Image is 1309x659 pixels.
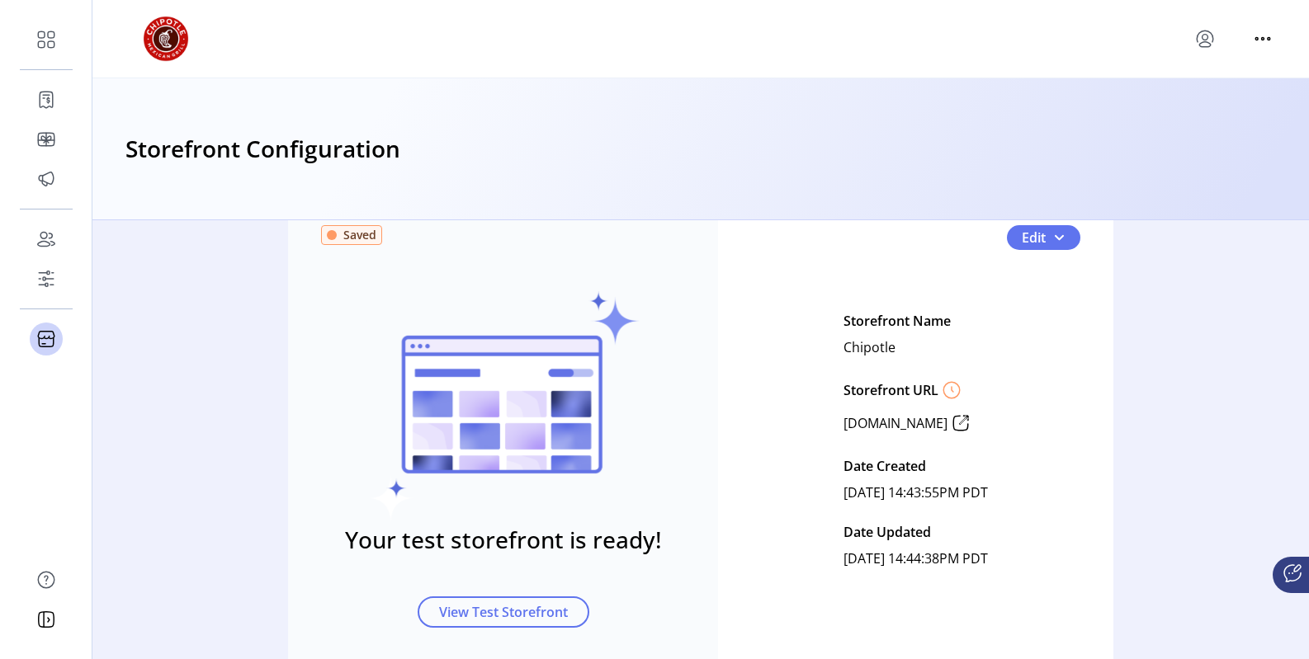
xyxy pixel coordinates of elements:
[1192,26,1218,52] button: menu
[125,16,206,62] img: logo
[125,131,400,167] h3: Storefront Configuration
[844,308,951,334] p: Storefront Name
[844,545,988,572] p: [DATE] 14:44:38PM PDT
[1250,26,1276,52] button: menu
[345,522,662,557] h3: Your test storefront is ready!
[844,453,926,479] p: Date Created
[1022,228,1046,247] span: Edit
[439,602,568,622] span: View Test Storefront
[844,413,947,433] p: [DOMAIN_NAME]
[844,519,931,545] p: Date Updated
[418,596,589,628] button: View Test Storefront
[343,226,376,243] span: Saved
[844,334,896,360] p: Chipotle
[844,380,938,400] p: Storefront URL
[844,479,988,506] p: [DATE] 14:43:55PM PDT
[1007,225,1080,250] button: Edit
